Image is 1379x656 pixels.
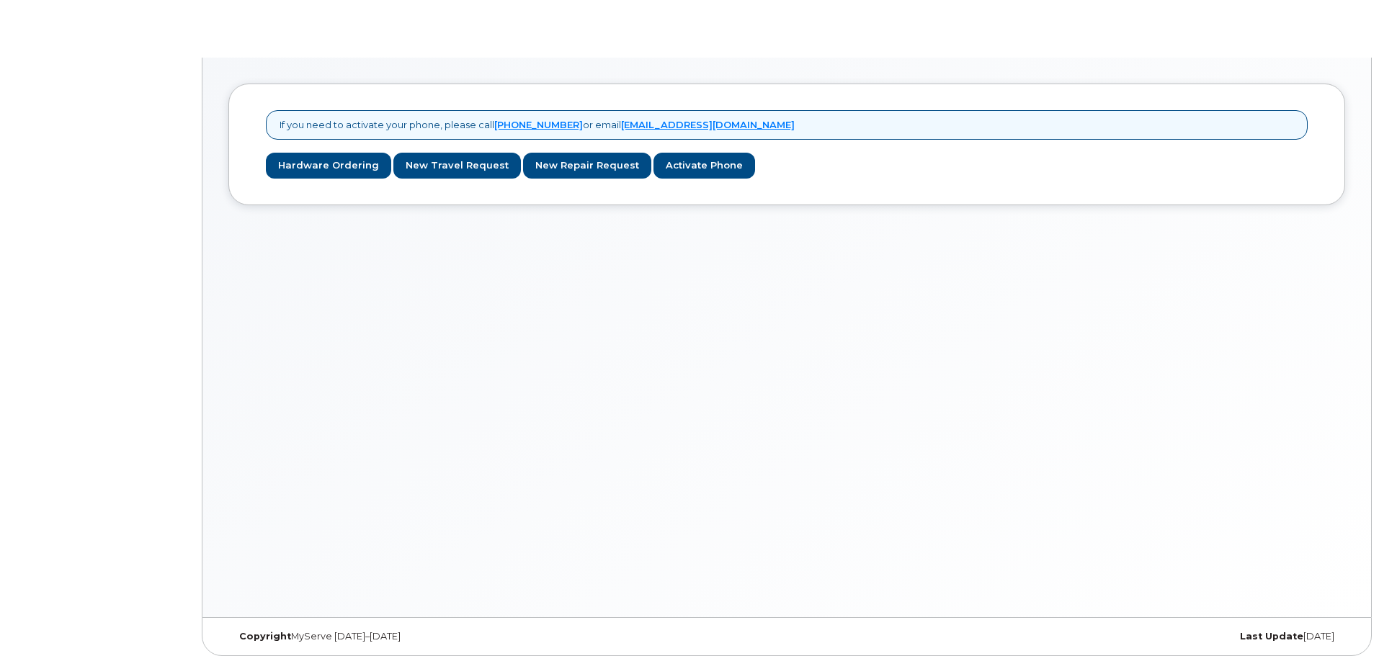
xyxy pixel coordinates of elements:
p: If you need to activate your phone, please call or email [280,118,795,132]
a: Hardware Ordering [266,153,391,179]
a: New Travel Request [393,153,521,179]
a: New Repair Request [523,153,651,179]
a: [PHONE_NUMBER] [494,119,583,130]
a: [EMAIL_ADDRESS][DOMAIN_NAME] [621,119,795,130]
strong: Copyright [239,631,291,642]
a: Activate Phone [653,153,755,179]
div: [DATE] [973,631,1345,642]
div: MyServe [DATE]–[DATE] [228,631,601,642]
strong: Last Update [1240,631,1303,642]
